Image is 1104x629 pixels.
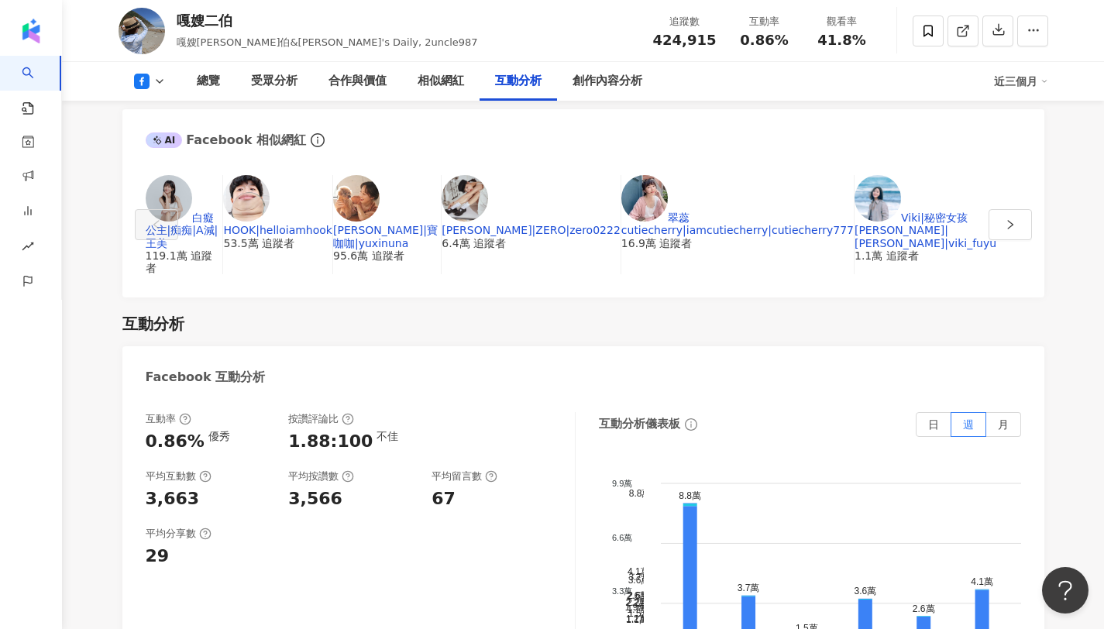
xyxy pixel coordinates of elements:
a: HOOK|helloiamhook [223,224,332,236]
a: search [22,56,53,116]
div: 1.1萬 追蹤者 [855,249,1021,262]
div: 67 [432,487,456,511]
img: KOL Avatar [223,175,270,222]
img: logo icon [19,19,43,43]
span: 週 [963,418,974,431]
div: 相似網紅 [418,72,464,91]
div: 近三個月 [994,69,1048,94]
div: 平均按讚數 [288,469,354,483]
a: KOL Avatar [442,211,488,224]
div: 29 [146,545,170,569]
div: 互動率 [146,412,191,426]
img: KOL Avatar [855,175,901,222]
span: 424,915 [653,32,717,48]
div: 不佳 [377,430,398,442]
div: 16.9萬 追蹤者 [621,237,854,249]
div: 平均分享數 [146,527,212,541]
span: rise [22,231,34,266]
a: KOL Avatar [855,211,901,224]
img: KOL Avatar [442,175,488,222]
div: 0.86% [146,430,205,454]
span: 嘎嫂[PERSON_NAME]伯&[PERSON_NAME]'s Daily, 2uncle987 [177,36,478,48]
img: KOL Avatar [119,8,165,54]
img: KOL Avatar [146,175,192,222]
div: 3,663 [146,487,200,511]
span: 0.86% [740,33,788,48]
div: 互動率 [735,14,794,29]
a: [PERSON_NAME]|寶咖咖|yuxinuna [333,224,438,249]
tspan: 9.9萬 [612,478,632,487]
tspan: 3.3萬 [612,586,632,596]
img: KOL Avatar [621,175,668,222]
div: 平均互動數 [146,469,212,483]
div: 互動分析 [495,72,542,91]
div: 3,566 [288,487,342,511]
span: info-circle [683,416,700,433]
div: 按讚評論比 [288,412,354,426]
span: 月 [998,418,1009,431]
span: right [1005,219,1016,230]
img: KOL Avatar [333,175,380,222]
iframe: Help Scout Beacon - Open [1042,567,1089,614]
tspan: 6.6萬 [612,532,632,541]
span: info-circle [308,131,327,150]
div: 總覽 [197,72,220,91]
a: KOL Avatar [333,211,380,224]
div: 觀看率 [813,14,872,29]
div: 追蹤數 [653,14,717,29]
div: 受眾分析 [251,72,297,91]
div: Facebook 互動分析 [146,369,266,386]
div: 創作內容分析 [573,72,642,91]
a: KOL Avatar [223,211,270,224]
a: 白癡公主|痴痴|A減|王美 [146,211,218,249]
div: 1.88:100 [288,430,373,454]
a: KOL Avatar [621,211,668,224]
span: 日 [928,418,939,431]
div: 互動分析儀表板 [599,416,680,432]
div: 6.4萬 追蹤者 [442,237,621,249]
div: Facebook 相似網紅 [146,132,307,149]
div: 53.5萬 追蹤者 [223,237,332,249]
div: 95.6萬 追蹤者 [333,249,441,262]
div: 嘎嫂二伯 [177,11,478,30]
div: 優秀 [208,430,230,442]
a: Viki|秘密女孩[PERSON_NAME]|[PERSON_NAME]|viki_fuyu [855,211,996,249]
a: 翠蕊cutiecherry|iamcutiecherry|cutiecherry777 [621,211,854,236]
button: right [989,209,1032,240]
button: left [135,209,178,240]
a: [PERSON_NAME]|ZERO|zero0222 [442,224,621,236]
div: AI [146,132,183,148]
div: 平均留言數 [432,469,497,483]
div: 119.1萬 追蹤者 [146,249,223,274]
div: 合作與價值 [328,72,387,91]
span: 41.8% [817,33,865,48]
div: 互動分析 [122,313,184,335]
